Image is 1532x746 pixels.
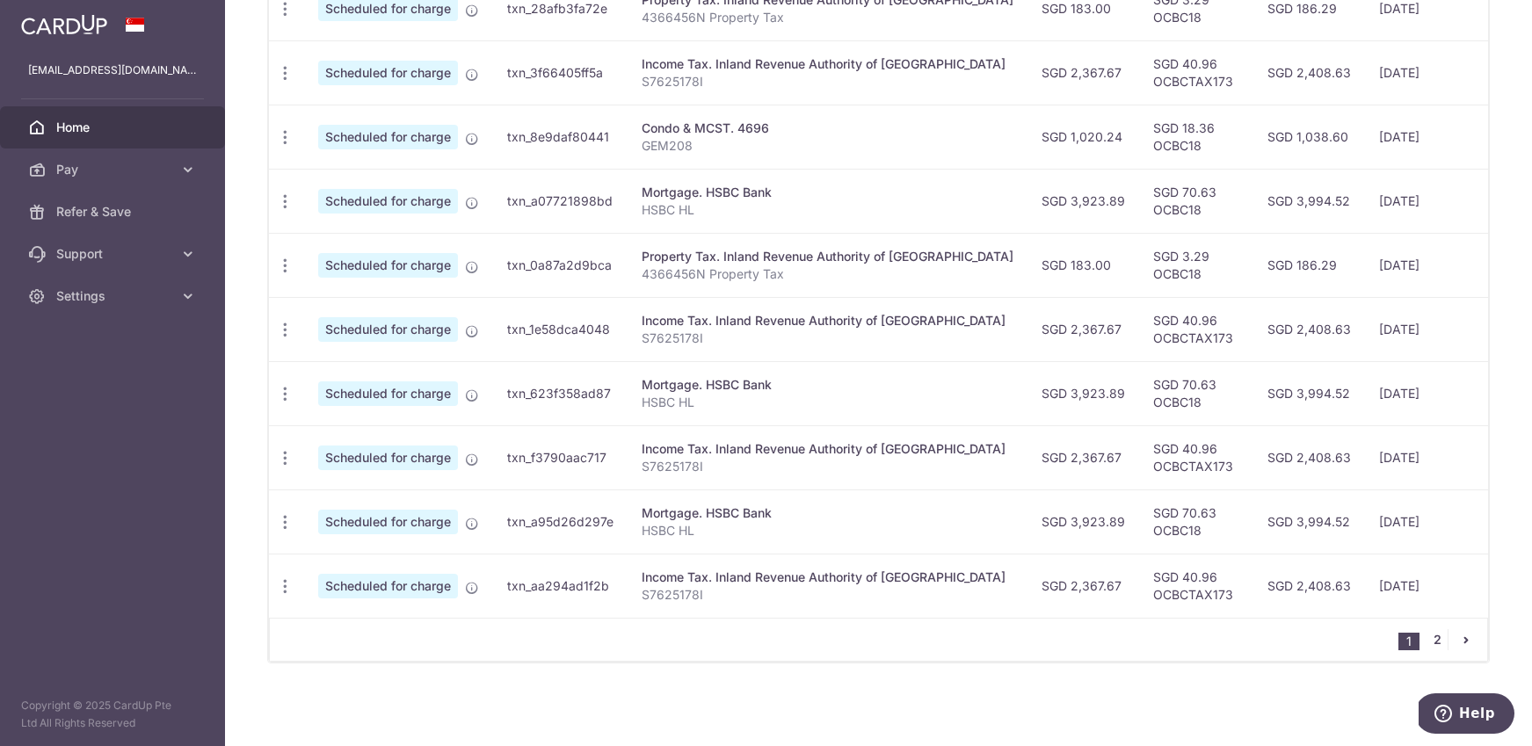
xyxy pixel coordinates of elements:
[1419,693,1514,737] iframe: Opens a widget where you can find more information
[642,458,1013,475] p: S7625178I
[1139,169,1253,233] td: SGD 70.63 OCBC18
[56,161,172,178] span: Pay
[1027,40,1139,105] td: SGD 2,367.67
[642,522,1013,540] p: HSBC HL
[1027,425,1139,489] td: SGD 2,367.67
[56,287,172,305] span: Settings
[1365,554,1485,618] td: [DATE]
[318,381,458,406] span: Scheduled for charge
[1027,105,1139,169] td: SGD 1,020.24
[642,330,1013,347] p: S7625178I
[493,489,628,554] td: txn_a95d26d297e
[1253,169,1365,233] td: SGD 3,994.52
[642,376,1013,394] div: Mortgage. HSBC Bank
[642,440,1013,458] div: Income Tax. Inland Revenue Authority of [GEOGRAPHIC_DATA]
[1365,425,1485,489] td: [DATE]
[642,137,1013,155] p: GEM208
[1365,169,1485,233] td: [DATE]
[56,119,172,136] span: Home
[642,73,1013,91] p: S7625178I
[493,233,628,297] td: txn_0a87a2d9bca
[1365,40,1485,105] td: [DATE]
[493,40,628,105] td: txn_3f66405ff5a
[1027,169,1139,233] td: SGD 3,923.89
[1365,297,1485,361] td: [DATE]
[21,14,107,35] img: CardUp
[642,569,1013,586] div: Income Tax. Inland Revenue Authority of [GEOGRAPHIC_DATA]
[1139,489,1253,554] td: SGD 70.63 OCBC18
[493,425,628,489] td: txn_f3790aac717
[1365,233,1485,297] td: [DATE]
[1027,361,1139,425] td: SGD 3,923.89
[642,265,1013,283] p: 4366456N Property Tax
[1253,425,1365,489] td: SGD 2,408.63
[1365,489,1485,554] td: [DATE]
[493,105,628,169] td: txn_8e9daf80441
[1027,233,1139,297] td: SGD 183.00
[318,61,458,85] span: Scheduled for charge
[1139,554,1253,618] td: SGD 40.96 OCBCTAX173
[642,184,1013,201] div: Mortgage. HSBC Bank
[1365,105,1485,169] td: [DATE]
[642,9,1013,26] p: 4366456N Property Tax
[1027,554,1139,618] td: SGD 2,367.67
[1398,619,1487,661] nav: pager
[318,445,458,470] span: Scheduled for charge
[1139,425,1253,489] td: SGD 40.96 OCBCTAX173
[1139,105,1253,169] td: SGD 18.36 OCBC18
[1398,633,1419,650] li: 1
[318,125,458,149] span: Scheduled for charge
[56,245,172,263] span: Support
[642,394,1013,411] p: HSBC HL
[493,361,628,425] td: txn_623f358ad87
[493,297,628,361] td: txn_1e58dca4048
[493,169,628,233] td: txn_a07721898bd
[642,504,1013,522] div: Mortgage. HSBC Bank
[1365,361,1485,425] td: [DATE]
[642,55,1013,73] div: Income Tax. Inland Revenue Authority of [GEOGRAPHIC_DATA]
[1427,629,1448,650] a: 2
[642,248,1013,265] div: Property Tax. Inland Revenue Authority of [GEOGRAPHIC_DATA]
[1253,233,1365,297] td: SGD 186.29
[1139,361,1253,425] td: SGD 70.63 OCBC18
[642,120,1013,137] div: Condo & MCST. 4696
[642,201,1013,219] p: HSBC HL
[642,312,1013,330] div: Income Tax. Inland Revenue Authority of [GEOGRAPHIC_DATA]
[318,317,458,342] span: Scheduled for charge
[1027,489,1139,554] td: SGD 3,923.89
[318,189,458,214] span: Scheduled for charge
[318,510,458,534] span: Scheduled for charge
[1027,297,1139,361] td: SGD 2,367.67
[1253,554,1365,618] td: SGD 2,408.63
[642,586,1013,604] p: S7625178I
[1253,297,1365,361] td: SGD 2,408.63
[1139,40,1253,105] td: SGD 40.96 OCBCTAX173
[56,203,172,221] span: Refer & Save
[1253,40,1365,105] td: SGD 2,408.63
[1139,233,1253,297] td: SGD 3.29 OCBC18
[1253,361,1365,425] td: SGD 3,994.52
[28,62,197,79] p: [EMAIL_ADDRESS][DOMAIN_NAME]
[318,574,458,598] span: Scheduled for charge
[493,554,628,618] td: txn_aa294ad1f2b
[1253,105,1365,169] td: SGD 1,038.60
[1139,297,1253,361] td: SGD 40.96 OCBCTAX173
[1253,489,1365,554] td: SGD 3,994.52
[318,253,458,278] span: Scheduled for charge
